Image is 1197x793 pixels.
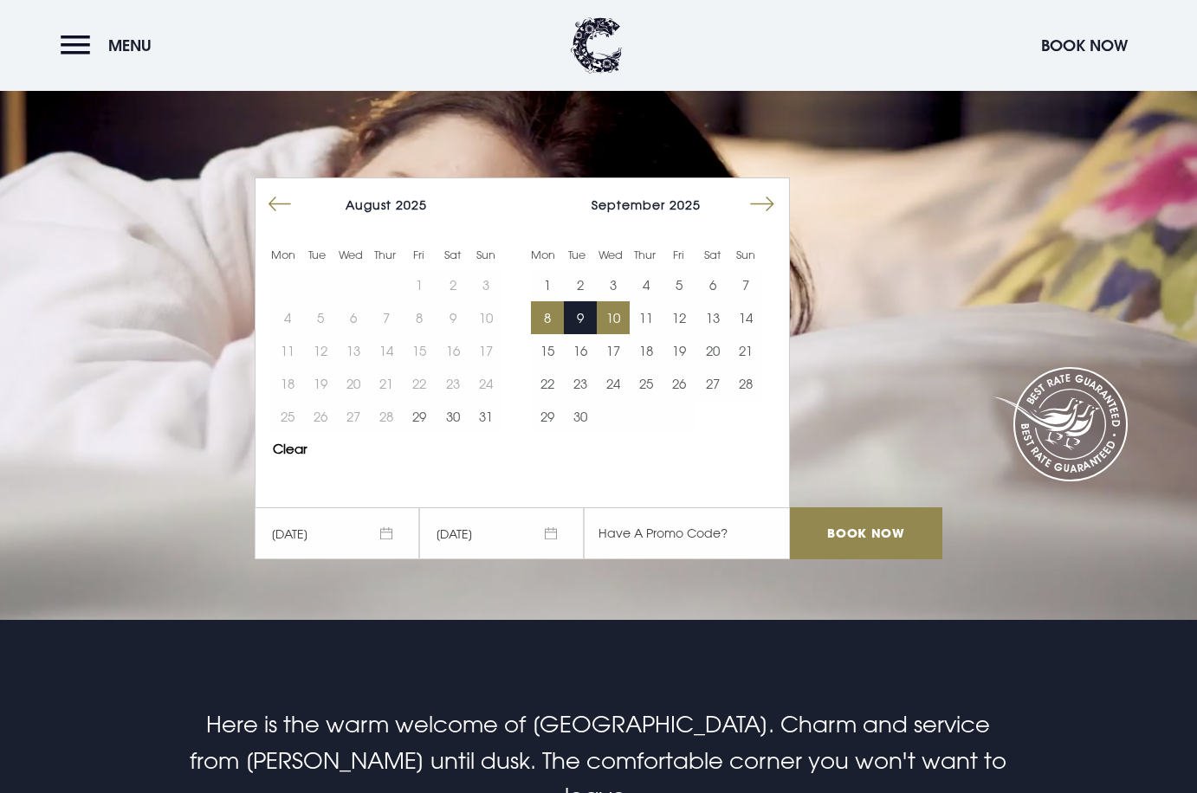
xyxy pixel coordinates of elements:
span: September [592,197,665,212]
button: Book Now [1032,27,1136,64]
button: 31 [469,400,502,433]
button: 11 [630,301,663,334]
td: Choose Sunday, September 28, 2025 as your end date. [729,367,762,400]
button: 22 [531,367,564,400]
button: 24 [597,367,630,400]
td: Choose Sunday, September 21, 2025 as your end date. [729,334,762,367]
button: 8 [531,301,564,334]
td: Choose Tuesday, September 9, 2025 as your end date. [564,301,597,334]
td: Choose Wednesday, September 10, 2025 as your end date. [597,301,630,334]
td: Choose Thursday, September 25, 2025 as your end date. [630,367,663,400]
button: 3 [597,268,630,301]
td: Choose Friday, September 5, 2025 as your end date. [663,268,696,301]
td: Choose Tuesday, September 30, 2025 as your end date. [564,400,597,433]
button: 15 [531,334,564,367]
td: Choose Wednesday, September 3, 2025 as your end date. [597,268,630,301]
td: Choose Friday, September 19, 2025 as your end date. [663,334,696,367]
td: Choose Thursday, September 18, 2025 as your end date. [630,334,663,367]
button: 30 [437,400,469,433]
button: Move backward to switch to the previous month. [263,188,296,221]
button: 18 [630,334,663,367]
button: 6 [696,268,729,301]
span: [DATE] [419,507,584,559]
span: 2025 [670,197,701,212]
button: 1 [531,268,564,301]
button: 26 [663,367,696,400]
button: 30 [564,400,597,433]
input: Have A Promo Code? [584,507,790,559]
button: 28 [729,367,762,400]
img: Clandeboye Lodge [571,17,623,74]
button: 25 [630,367,663,400]
td: Choose Tuesday, September 23, 2025 as your end date. [564,367,597,400]
td: Selected. Monday, September 8, 2025 [531,301,564,334]
button: 21 [729,334,762,367]
td: Choose Wednesday, September 17, 2025 as your end date. [597,334,630,367]
span: August [346,197,391,212]
td: Choose Saturday, September 13, 2025 as your end date. [696,301,729,334]
td: Choose Saturday, September 6, 2025 as your end date. [696,268,729,301]
td: Choose Monday, September 15, 2025 as your end date. [531,334,564,367]
button: 23 [564,367,597,400]
input: Book Now [790,507,942,559]
td: Choose Thursday, September 11, 2025 as your end date. [630,301,663,334]
td: Choose Sunday, August 31, 2025 as your end date. [469,400,502,433]
td: Choose Sunday, September 7, 2025 as your end date. [729,268,762,301]
button: 20 [696,334,729,367]
button: 16 [564,334,597,367]
td: Choose Monday, September 22, 2025 as your end date. [531,367,564,400]
span: Menu [108,35,152,55]
button: 4 [630,268,663,301]
button: 5 [663,268,696,301]
button: Menu [61,27,160,64]
td: Choose Tuesday, September 2, 2025 as your end date. [564,268,597,301]
button: 14 [729,301,762,334]
button: 9 [564,301,597,334]
td: Choose Friday, September 26, 2025 as your end date. [663,367,696,400]
td: Choose Monday, September 1, 2025 as your end date. [531,268,564,301]
button: 12 [663,301,696,334]
span: 2025 [396,197,427,212]
button: 29 [531,400,564,433]
td: Choose Monday, September 29, 2025 as your end date. [531,400,564,433]
td: Choose Saturday, August 30, 2025 as your end date. [437,400,469,433]
td: Choose Sunday, September 14, 2025 as your end date. [729,301,762,334]
span: [DATE] [255,507,419,559]
button: 2 [564,268,597,301]
td: Choose Saturday, September 27, 2025 as your end date. [696,367,729,400]
td: Choose Friday, September 12, 2025 as your end date. [663,301,696,334]
td: Choose Tuesday, September 16, 2025 as your end date. [564,334,597,367]
td: Choose Wednesday, September 24, 2025 as your end date. [597,367,630,400]
button: 10 [597,301,630,334]
button: 19 [663,334,696,367]
button: 27 [696,367,729,400]
button: Move forward to switch to the next month. [746,188,779,221]
td: Choose Friday, August 29, 2025 as your end date. [403,400,436,433]
button: Clear [273,442,307,455]
td: Choose Saturday, September 20, 2025 as your end date. [696,334,729,367]
button: 17 [597,334,630,367]
td: Choose Thursday, September 4, 2025 as your end date. [630,268,663,301]
button: 7 [729,268,762,301]
button: 13 [696,301,729,334]
button: 29 [403,400,436,433]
